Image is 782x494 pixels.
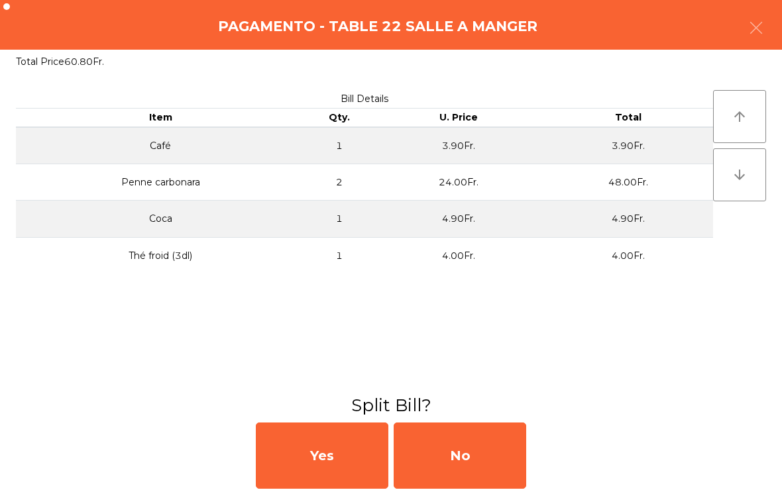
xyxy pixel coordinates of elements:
td: Thé froid (3dl) [16,237,305,273]
div: Yes [256,422,388,489]
button: arrow_upward [713,90,766,143]
button: arrow_downward [713,148,766,201]
div: No [394,422,526,489]
span: Bill Details [341,93,388,105]
th: Qty. [305,109,374,127]
td: 3.90Fr. [543,127,713,164]
th: Total [543,109,713,127]
td: 4.90Fr. [374,201,543,237]
td: Coca [16,201,305,237]
td: 4.90Fr. [543,201,713,237]
td: 1 [305,237,374,273]
h3: Split Bill? [10,393,772,417]
span: 60.80Fr. [64,56,104,68]
td: 4.00Fr. [543,237,713,273]
td: 2 [305,164,374,201]
td: 24.00Fr. [374,164,543,201]
h4: Pagamento - Table 22 SALLE A MANGER [218,17,537,36]
td: 1 [305,201,374,237]
td: Café [16,127,305,164]
td: 4.00Fr. [374,237,543,273]
span: Total Price [16,56,64,68]
th: Item [16,109,305,127]
th: U. Price [374,109,543,127]
td: 1 [305,127,374,164]
td: 3.90Fr. [374,127,543,164]
i: arrow_downward [732,167,748,183]
td: 48.00Fr. [543,164,713,201]
i: arrow_upward [732,109,748,124]
td: Penne carbonara [16,164,305,201]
